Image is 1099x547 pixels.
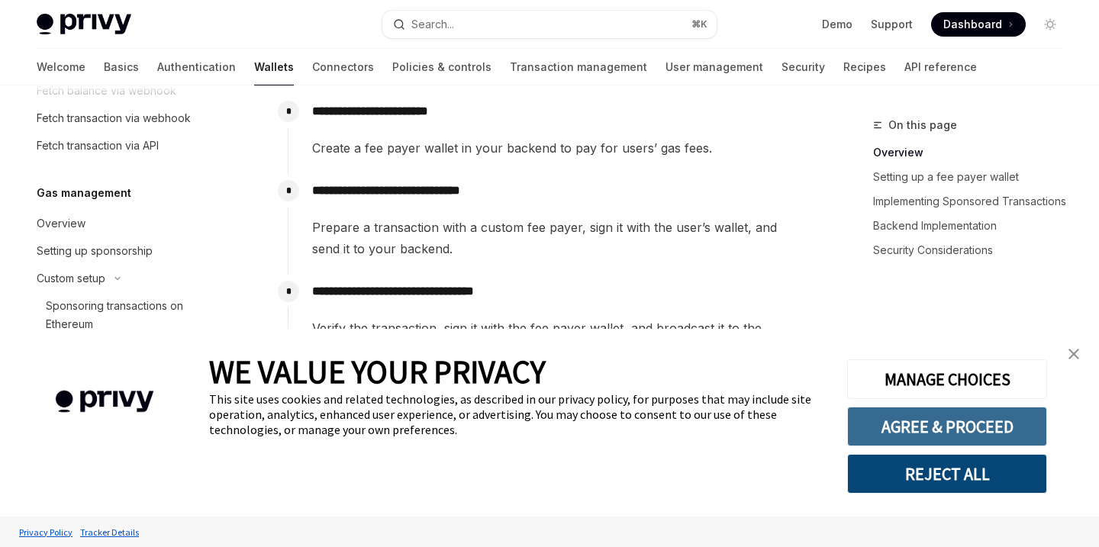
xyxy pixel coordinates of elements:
[1059,339,1089,369] a: close banner
[37,14,131,35] img: light logo
[871,17,913,32] a: Support
[904,49,977,85] a: API reference
[37,269,105,288] div: Custom setup
[254,49,294,85] a: Wallets
[888,116,957,134] span: On this page
[157,49,236,85] a: Authentication
[24,105,220,132] a: Fetch transaction via webhook
[1038,12,1062,37] button: Toggle dark mode
[843,49,886,85] a: Recipes
[209,352,546,391] span: WE VALUE YOUR PRIVACY
[23,368,186,435] img: company logo
[873,189,1075,214] a: Implementing Sponsored Transactions
[822,17,852,32] a: Demo
[873,165,1075,189] a: Setting up a fee payer wallet
[24,237,220,265] a: Setting up sponsorship
[392,49,491,85] a: Policies & controls
[15,519,76,545] a: Privacy Policy
[873,214,1075,238] a: Backend Implementation
[24,210,220,237] a: Overview
[943,17,1002,32] span: Dashboard
[782,49,825,85] a: Security
[411,15,454,34] div: Search...
[847,359,1047,399] button: MANAGE CHOICES
[312,49,374,85] a: Connectors
[510,49,647,85] a: Transaction management
[1068,349,1079,359] img: close banner
[24,292,220,338] a: Sponsoring transactions on Ethereum
[847,407,1047,446] button: AGREE & PROCEED
[37,109,191,127] div: Fetch transaction via webhook
[37,214,85,233] div: Overview
[37,242,153,260] div: Setting up sponsorship
[666,49,763,85] a: User management
[873,140,1075,165] a: Overview
[37,49,85,85] a: Welcome
[691,18,707,31] span: ⌘ K
[46,297,211,333] div: Sponsoring transactions on Ethereum
[24,265,220,292] button: Toggle Custom setup section
[873,238,1075,262] a: Security Considerations
[37,137,159,155] div: Fetch transaction via API
[24,132,220,159] a: Fetch transaction via API
[847,454,1047,494] button: REJECT ALL
[209,391,824,437] div: This site uses cookies and related technologies, as described in our privacy policy, for purposes...
[312,317,802,360] span: Verify the transaction, sign it with the fee payer wallet, and broadcast it to the network.
[312,137,802,159] span: Create a fee payer wallet in your backend to pay for users’ gas fees.
[382,11,716,38] button: Open search
[76,519,143,545] a: Tracker Details
[312,217,802,259] span: Prepare a transaction with a custom fee payer, sign it with the user’s wallet, and send it to you...
[931,12,1026,37] a: Dashboard
[104,49,139,85] a: Basics
[37,184,131,202] h5: Gas management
